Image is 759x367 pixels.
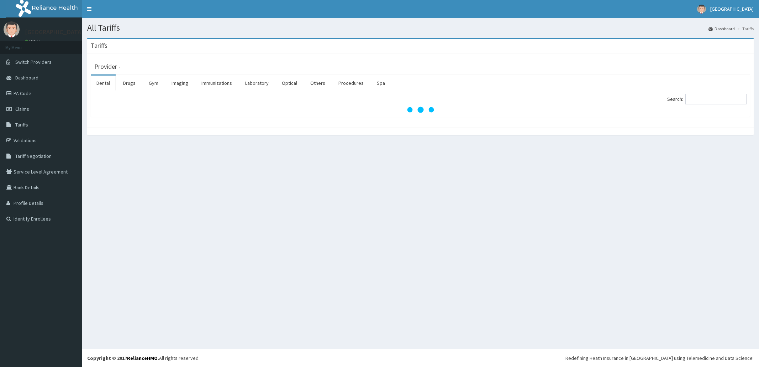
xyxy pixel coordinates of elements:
a: RelianceHMO [127,355,158,361]
a: Laboratory [239,76,274,91]
div: Redefining Heath Insurance in [GEOGRAPHIC_DATA] using Telemedicine and Data Science! [565,355,754,362]
a: Optical [276,76,303,91]
a: Imaging [166,76,194,91]
a: Others [305,76,331,91]
img: User Image [4,21,20,37]
h3: Tariffs [91,42,107,49]
strong: Copyright © 2017 . [87,355,159,361]
span: Claims [15,106,29,112]
p: [GEOGRAPHIC_DATA] [25,29,84,35]
input: Search: [685,94,747,104]
a: Gym [143,76,164,91]
span: Tariffs [15,122,28,128]
li: Tariffs [736,26,754,32]
h1: All Tariffs [87,23,754,32]
a: Online [25,39,42,44]
span: Dashboard [15,74,38,81]
a: Dental [91,76,116,91]
svg: audio-loading [406,95,435,124]
span: Tariff Negotiation [15,153,52,159]
span: Switch Providers [15,59,52,65]
img: User Image [697,5,706,14]
a: Immunizations [196,76,238,91]
footer: All rights reserved. [82,349,759,367]
a: Spa [371,76,391,91]
a: Dashboard [708,26,735,32]
label: Search: [667,94,747,104]
h3: Provider - [94,63,121,70]
a: Procedures [333,76,369,91]
span: [GEOGRAPHIC_DATA] [710,6,754,12]
a: Drugs [117,76,141,91]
